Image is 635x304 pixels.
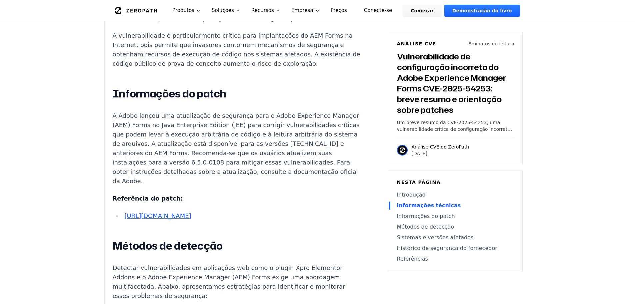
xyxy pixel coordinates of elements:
[113,112,360,185] font: A Adobe lançou uma atualização de segurança para o Adobe Experience Manager (AEM) Forms no Java E...
[397,234,474,241] font: Sistemas e versões afetados
[397,41,436,46] font: Análise CVE
[412,151,427,156] font: [DATE]
[471,41,514,46] font: minutos de leitura
[124,212,191,219] a: [URL][DOMAIN_NAME]
[113,32,360,67] font: A vulnerabilidade é particularmente crítica para implantações do AEM Forms na Internet, pois perm...
[452,8,512,13] font: Demonstração do livro
[468,41,471,46] font: 8
[113,264,345,299] font: Detectar vulnerabilidades em aplicações web como o plugin Xpro Elementor Addons e o Adobe Experie...
[397,202,514,210] a: Informações técnicas
[291,7,313,13] font: Empresa
[412,144,469,149] font: Análise CVE do ZeroPath
[411,8,434,13] font: Começar
[356,5,400,17] a: Conecte-se
[397,180,441,185] font: Nesta página
[331,7,347,13] font: Preços
[444,5,520,17] a: Demonstração do livro
[397,145,408,156] img: Análise CVE do ZeroPath
[397,192,426,198] font: Introdução
[113,86,226,101] font: Informações do patch
[251,7,274,13] font: Recursos
[397,224,454,230] font: Métodos de detecção
[397,51,506,115] font: Vulnerabilidade de configuração incorreta do Adobe Experience Manager Forms CVE-2025-54253: breve...
[397,244,514,252] a: Histórico de segurança do fornecedor
[113,195,183,202] font: Referência do patch:
[397,223,514,231] a: Métodos de detecção
[212,7,234,13] font: Soluções
[397,212,514,220] a: Informações do patch
[364,7,392,13] font: Conecte-se
[397,202,461,209] font: Informações técnicas
[397,213,455,219] font: Informações do patch
[172,7,194,13] font: Produtos
[397,120,512,165] font: Um breve resumo da CVE-2025-54253, uma vulnerabilidade crítica de configuração incorreta no Adobe...
[397,234,514,242] a: Sistemas e versões afetados
[113,239,223,253] font: Métodos de detecção
[403,5,442,17] a: Começar
[397,245,497,251] font: Histórico de segurança do fornecedor
[397,191,514,199] a: Introdução
[397,255,514,263] a: Referências
[397,256,428,262] font: Referências
[124,5,354,22] font: A causa raiz é uma configuração inadequada no AEM Forms JEE (os detalhes técnicos específicos da ...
